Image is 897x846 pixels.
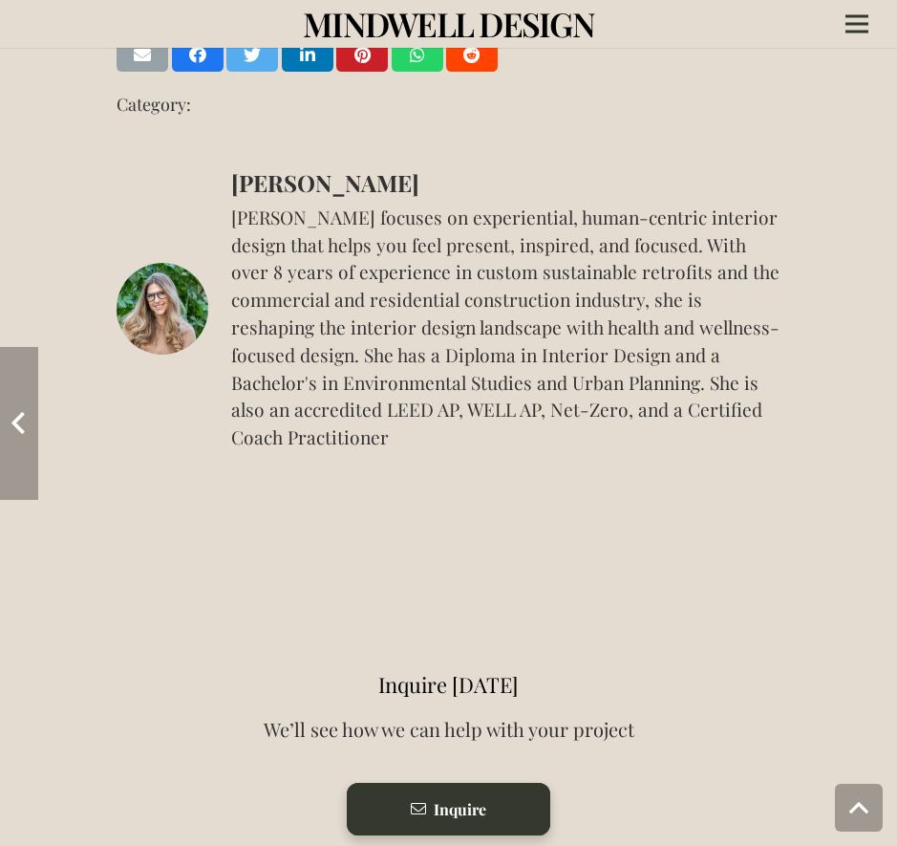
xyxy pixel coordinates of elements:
[172,37,224,72] a: Share this
[231,165,780,200] a: [PERSON_NAME]
[835,784,883,832] a: Back to top
[117,93,191,116] span: Category:
[231,204,780,451] div: [PERSON_NAME] focuses on experiential, human-centric interior design that helps you feel present,...
[208,713,689,745] p: We’ll see how we can help with your project
[303,1,594,46] span: MINDWELL DESIGN
[117,37,168,72] a: Email this
[208,670,689,700] h5: Inquire [DATE]
[191,93,383,116] a: Community Engagement
[226,37,278,72] a: Tweet this
[347,783,550,835] a: Inquire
